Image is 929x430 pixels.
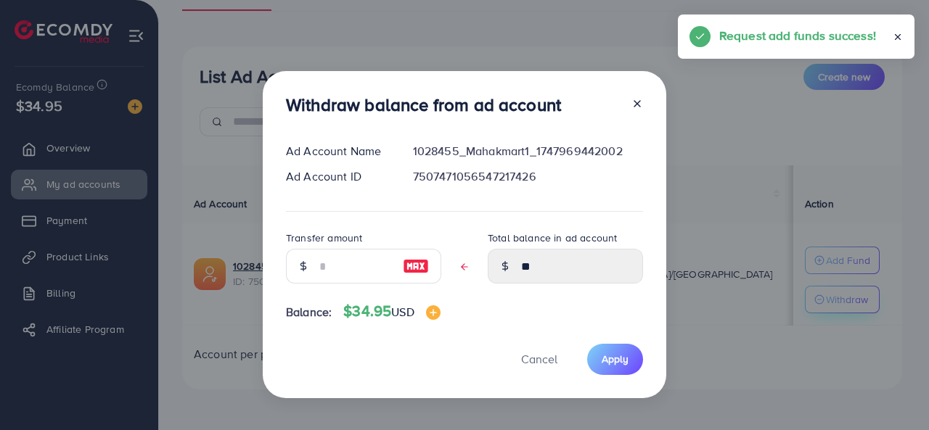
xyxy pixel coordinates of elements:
[286,94,561,115] h3: Withdraw balance from ad account
[286,231,362,245] label: Transfer amount
[602,352,629,366] span: Apply
[403,257,429,275] img: image
[426,305,441,320] img: image
[401,168,655,185] div: 7507471056547217426
[343,302,440,321] h4: $34.95
[867,365,918,419] iframe: Chat
[391,304,414,320] span: USD
[401,143,655,160] div: 1028455_Mahakmart1_1747969442002
[488,231,617,245] label: Total balance in ad account
[503,344,576,375] button: Cancel
[521,351,557,367] span: Cancel
[587,344,643,375] button: Apply
[286,304,332,321] span: Balance:
[719,26,876,45] h5: Request add funds success!
[274,143,401,160] div: Ad Account Name
[274,168,401,185] div: Ad Account ID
